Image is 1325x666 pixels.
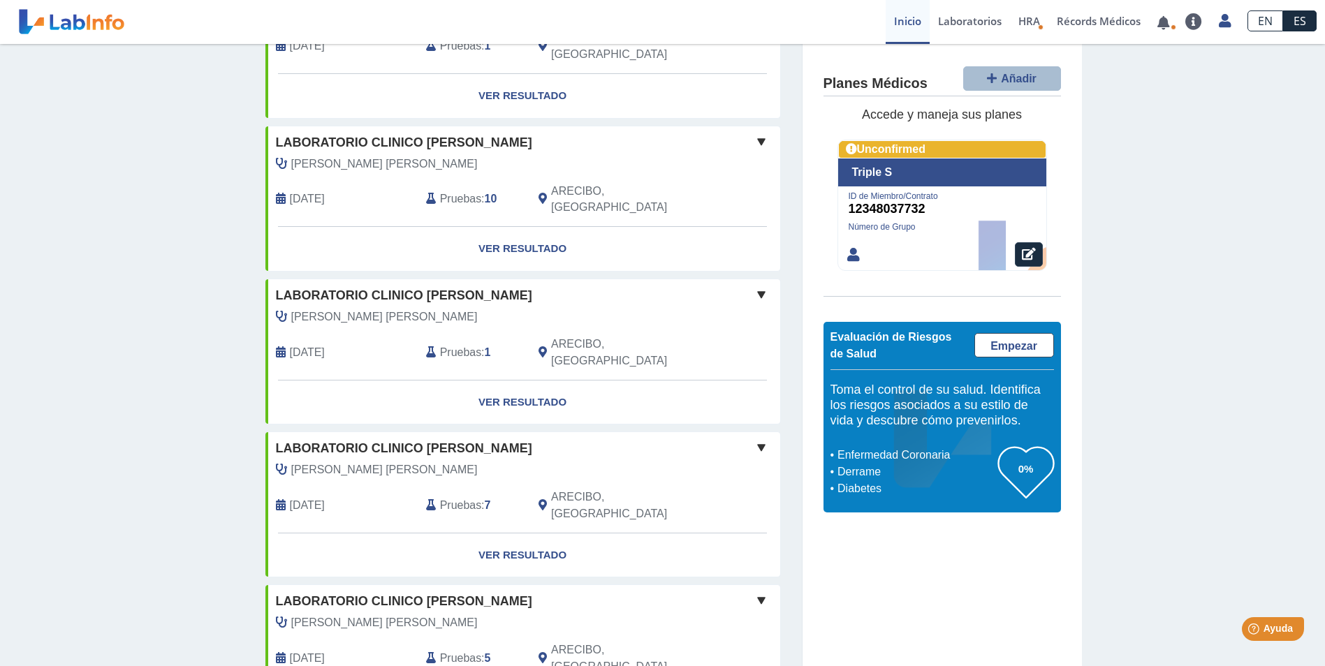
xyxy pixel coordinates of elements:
[416,489,528,522] div: :
[291,614,478,631] span: Rivera Riestra, Victor
[830,383,1054,429] h5: Toma el control de su salud. Identifica los riesgos asociados a su estilo de vida y descubre cómo...
[990,340,1037,352] span: Empezar
[551,183,705,216] span: ARECIBO, PR
[963,66,1061,91] button: Añadir
[834,464,998,480] li: Derrame
[551,29,705,63] span: ARECIBO, PR
[485,193,497,205] b: 10
[416,183,528,216] div: :
[265,227,780,271] a: Ver Resultado
[440,38,481,54] span: Pruebas
[416,29,528,63] div: :
[485,499,491,511] b: 7
[834,480,998,497] li: Diabetes
[290,497,325,514] span: 2022-10-20
[485,652,491,664] b: 5
[1201,612,1310,651] iframe: Help widget launcher
[551,336,705,369] span: ARECIBO, PR
[974,333,1054,357] a: Empezar
[998,460,1054,478] h3: 0%
[862,108,1022,122] span: Accede y maneja sus planes
[416,336,528,369] div: :
[290,38,325,54] span: 2023-03-15
[265,533,780,577] a: Ver Resultado
[485,40,491,52] b: 1
[290,344,325,361] span: 2022-10-25
[830,331,952,360] span: Evaluación de Riesgos de Salud
[823,76,928,93] h4: Planes Médicos
[265,380,780,424] a: Ver Resultado
[1018,14,1040,28] span: HRA
[276,286,532,305] span: Laboratorio Clinico [PERSON_NAME]
[440,191,481,207] span: Pruebas
[276,439,532,458] span: Laboratorio Clinico [PERSON_NAME]
[265,74,780,118] a: Ver Resultado
[834,447,998,464] li: Enfermedad Coronaria
[440,344,481,361] span: Pruebas
[291,309,478,325] span: Rivera Riestra, Victor
[291,156,478,172] span: Bustillo Cancio, Jorge
[1283,10,1317,31] a: ES
[276,592,532,611] span: Laboratorio Clinico [PERSON_NAME]
[551,489,705,522] span: ARECIBO, PR
[1247,10,1283,31] a: EN
[485,346,491,358] b: 1
[276,133,532,152] span: Laboratorio Clinico [PERSON_NAME]
[290,191,325,207] span: 2023-02-09
[1001,73,1037,84] span: Añadir
[291,461,478,478] span: Rivera Riestra, Victor
[440,497,481,514] span: Pruebas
